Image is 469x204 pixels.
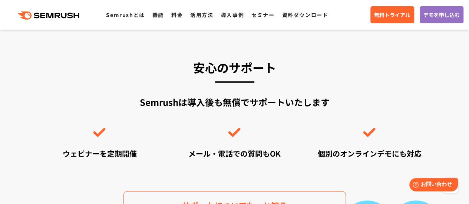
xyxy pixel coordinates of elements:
[221,11,244,19] a: 導入事例
[40,57,429,77] h3: 安心のサポート
[420,6,463,23] a: デモを申し込む
[40,148,159,158] div: ウェビナーを定期開催
[374,11,410,19] span: 無料トライアル
[106,11,145,19] a: Semrushとは
[370,6,414,23] a: 無料トライアル
[423,11,460,19] span: デモを申し込む
[403,175,461,196] iframe: Help widget launcher
[282,11,328,19] a: 資料ダウンロード
[152,11,164,19] a: 機能
[171,11,183,19] a: 料金
[175,148,294,158] div: メール・電話での質問もOK
[40,95,429,158] div: Semrushは導入後も無償でサポートいたします
[251,11,274,19] a: セミナー
[310,148,429,158] div: 個別のオンラインデモにも対応
[190,11,213,19] a: 活用方法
